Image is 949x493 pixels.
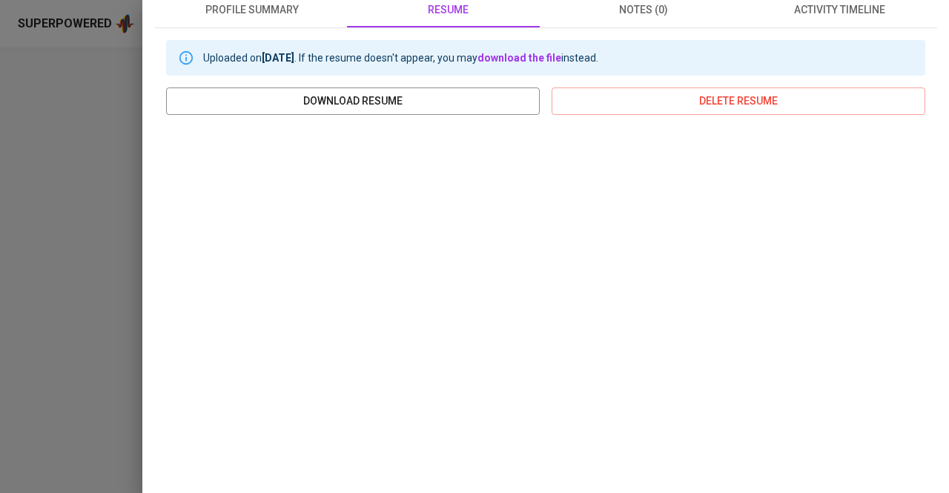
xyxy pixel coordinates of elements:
button: delete resume [552,87,925,115]
button: download resume [166,87,540,115]
span: download resume [178,92,528,110]
span: activity timeline [750,1,928,19]
span: notes (0) [555,1,733,19]
span: profile summary [163,1,341,19]
div: Uploaded on . If the resume doesn't appear, you may instead. [203,44,598,71]
span: resume [359,1,537,19]
b: [DATE] [262,52,294,64]
span: delete resume [563,92,913,110]
a: download the file [477,52,561,64]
